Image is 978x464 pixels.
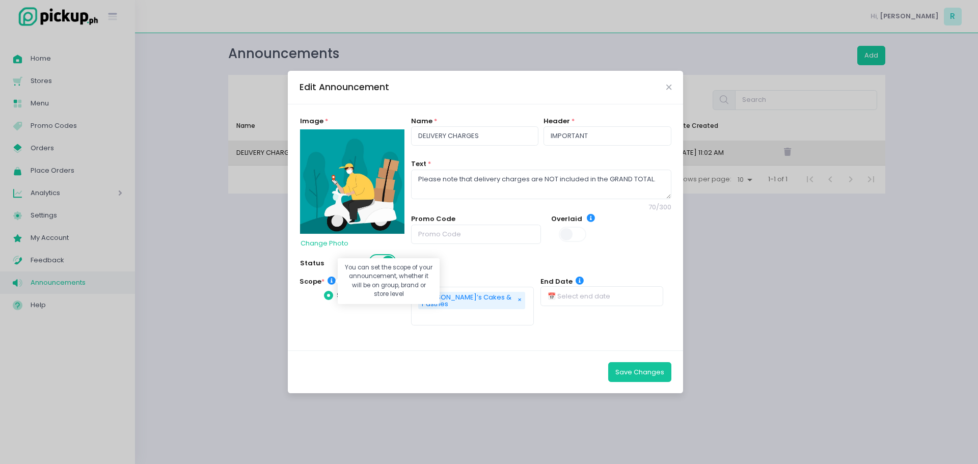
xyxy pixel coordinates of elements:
[666,85,671,90] button: Close
[411,116,432,126] label: Name
[338,258,440,304] div: You can set the scope of your announcement, whether it will be on group, brand or store level
[540,277,573,287] label: End Date
[300,80,389,94] div: Edit Announcement
[411,214,455,224] label: Promo Code
[544,126,671,146] input: Header
[300,129,404,234] img: photo
[411,126,538,146] input: Announcement Name
[300,277,321,287] label: Scope
[300,116,323,126] label: Image
[300,258,324,268] label: Status
[411,159,426,169] label: Text
[608,362,671,381] button: Save Changes
[544,116,570,126] label: Header
[551,214,582,224] label: Overlaid
[300,234,349,253] button: Change Photo
[540,286,663,306] input: 📅 Select end date
[411,170,671,199] textarea: Please note that delivery charges are NOT included in the GRAND TOTAL.
[411,202,671,212] div: 70 / 300
[324,290,355,301] label: store
[411,225,541,244] input: Promo Code
[518,295,522,305] span: ×
[418,292,525,309] div: [PERSON_NAME]’s Cakes & Pastries
[514,291,525,309] button: Remove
